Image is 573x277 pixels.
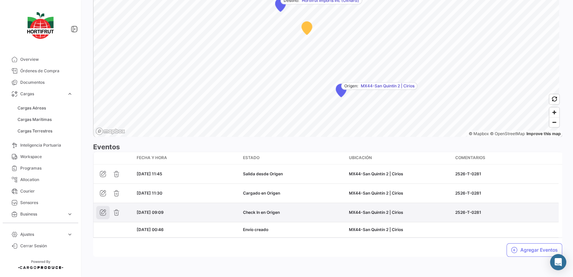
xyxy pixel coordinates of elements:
[240,152,347,164] datatable-header-cell: Estado
[20,79,73,85] span: Documentos
[20,243,73,249] span: Cerrar Sesión
[20,231,64,237] span: Ajustes
[349,209,450,216] div: MX44-San Quintín 2 | Cirios
[549,118,559,127] span: Zoom out
[20,188,73,194] span: Courier
[15,115,76,125] a: Cargas Marítimas
[20,200,73,206] span: Sensores
[526,131,561,136] a: Map feedback
[67,231,73,237] span: expand_more
[243,227,344,233] div: Envío creado
[453,152,559,164] datatable-header-cell: Comentarios
[549,117,559,127] button: Zoom out
[137,191,162,196] span: [DATE] 11:30
[5,151,76,162] a: Workspace
[243,171,344,177] div: Salida desde Origen
[20,165,73,171] span: Programas
[20,177,73,183] span: Allocation
[137,227,164,232] span: [DATE] 00:46
[20,91,64,97] span: Cargas
[243,190,344,196] div: Cargado en Origen
[336,84,347,97] div: Map marker
[243,155,260,161] span: Estado
[15,126,76,136] a: Cargas Terrestres
[550,254,566,270] div: Abrir Intercom Messenger
[18,128,52,134] span: Cargas Terrestres
[349,227,450,233] div: MX44-San Quintín 2 | Cirios
[5,174,76,185] a: Allocation
[455,209,556,216] div: 2526-T-0281
[20,68,73,74] span: Órdenes de Compra
[5,185,76,197] a: Courier
[549,107,559,117] button: Zoom in
[5,197,76,208] a: Sensores
[349,155,372,161] span: Ubicación
[455,155,485,161] span: Comentarios
[361,83,414,89] span: MX44-San Quintín 2 | Cirios
[349,171,450,177] div: MX44-San Quintín 2 | Cirios
[95,127,125,135] a: Mapbox logo
[507,243,562,257] button: Agregar Eventos
[455,190,556,196] div: 2526-T-0281
[346,152,453,164] datatable-header-cell: Ubicación
[134,152,240,164] datatable-header-cell: Fecha y Hora
[20,142,73,148] span: Inteligencia Portuaria
[93,142,562,152] h3: Eventos
[18,105,46,111] span: Cargas Aéreas
[20,56,73,62] span: Overview
[5,140,76,151] a: Inteligencia Portuaria
[20,154,73,160] span: Workspace
[344,83,358,89] span: Origen:
[5,77,76,88] a: Documentos
[137,171,162,176] span: [DATE] 11:45
[5,54,76,65] a: Overview
[243,209,344,216] div: Check In en Origen
[469,131,489,136] a: Mapbox
[24,8,57,43] img: logo-hortifrut.svg
[5,65,76,77] a: Órdenes de Compra
[20,211,64,217] span: Business
[349,190,450,196] div: MX44-San Quintín 2 | Cirios
[15,103,76,113] a: Cargas Aéreas
[18,117,52,123] span: Cargas Marítimas
[67,211,73,217] span: expand_more
[301,21,312,35] div: Map marker
[67,91,73,97] span: expand_more
[137,155,167,161] span: Fecha y Hora
[137,210,164,215] span: [DATE] 09:09
[455,171,556,177] div: 2526-T-0281
[490,131,525,136] a: OpenStreetMap
[5,162,76,174] a: Programas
